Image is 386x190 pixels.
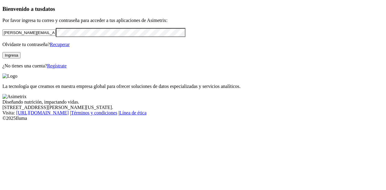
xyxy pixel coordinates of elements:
[47,63,67,68] a: Regístrate
[2,84,384,89] p: La tecnología que creamos en nuestra empresa global para ofrecer soluciones de datos especializad...
[2,110,384,116] div: Visita : | |
[16,110,69,115] a: [URL][DOMAIN_NAME]
[50,42,70,47] a: Recuperar
[2,30,56,36] input: Tu correo
[2,94,27,99] img: Asimetrix
[2,73,17,79] img: Logo
[2,105,384,110] div: [STREET_ADDRESS][PERSON_NAME][US_STATE].
[119,110,147,115] a: Línea de ética
[2,116,384,121] div: © 2025 Iluma
[2,63,384,69] p: ¿No tienes una cuenta?
[2,99,384,105] div: Diseñando nutrición, impactando vidas.
[2,6,384,12] h3: Bienvenido a tus
[2,42,384,47] p: Olvidaste tu contraseña?
[2,52,21,58] button: Ingresa
[2,18,384,23] p: Por favor ingresa tu correo y contraseña para acceder a tus aplicaciones de Asimetrix:
[71,110,117,115] a: Términos y condiciones
[42,6,55,12] span: datos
